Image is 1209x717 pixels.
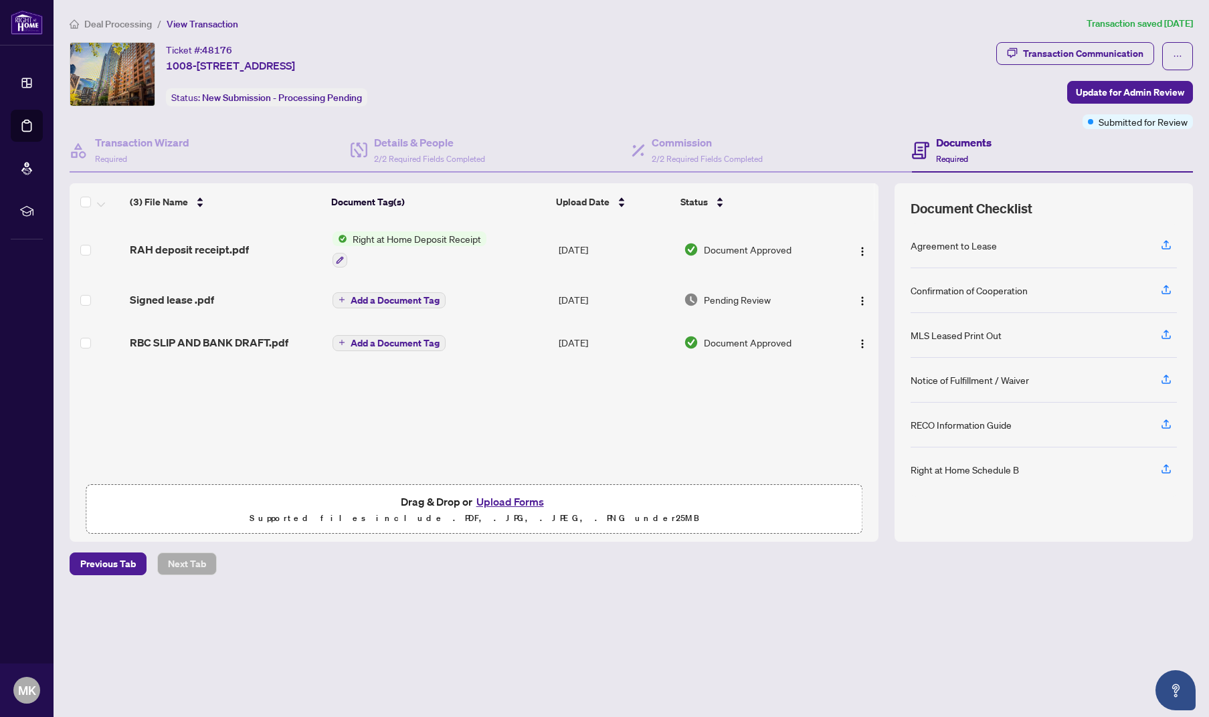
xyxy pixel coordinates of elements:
article: Transaction saved [DATE] [1087,16,1193,31]
button: Next Tab [157,552,217,575]
span: Update for Admin Review [1076,82,1184,103]
img: logo [11,10,43,35]
span: 2/2 Required Fields Completed [652,154,763,164]
div: Confirmation of Cooperation [911,283,1028,298]
li: / [157,16,161,31]
span: Signed lease .pdf [130,292,214,308]
span: Status [680,195,708,209]
button: Add a Document Tag [333,334,446,351]
span: MK [18,681,36,700]
th: Document Tag(s) [326,183,551,221]
button: Add a Document Tag [333,291,446,308]
h4: Transaction Wizard [95,134,189,150]
img: Logo [857,338,868,349]
span: plus [339,339,345,346]
span: plus [339,296,345,303]
img: Document Status [684,292,699,307]
span: Drag & Drop or [401,493,548,510]
img: Logo [857,296,868,306]
td: [DATE] [553,278,678,321]
div: Notice of Fulfillment / Waiver [911,373,1029,387]
span: home [70,19,79,29]
div: RECO Information Guide [911,417,1012,432]
span: View Transaction [167,18,238,30]
button: Add a Document Tag [333,335,446,351]
span: Deal Processing [84,18,152,30]
span: Add a Document Tag [351,338,440,348]
span: Pending Review [704,292,771,307]
th: Upload Date [551,183,675,221]
span: Drag & Drop orUpload FormsSupported files include .PDF, .JPG, .JPEG, .PNG under25MB [86,485,862,534]
button: Previous Tab [70,552,147,575]
span: Document Checklist [911,199,1032,218]
span: RBC SLIP AND BANK DRAFT.pdf [130,334,288,350]
button: Logo [852,332,873,353]
button: Upload Forms [472,493,548,510]
p: Supported files include .PDF, .JPG, .JPEG, .PNG under 25 MB [94,510,854,526]
h4: Details & People [374,134,485,150]
img: Document Status [684,335,699,350]
button: Update for Admin Review [1067,81,1193,104]
button: Transaction Communication [996,42,1154,65]
img: Document Status [684,242,699,257]
th: Status [675,183,831,221]
span: 1008-[STREET_ADDRESS] [166,58,295,74]
img: Logo [857,246,868,257]
span: 2/2 Required Fields Completed [374,154,485,164]
span: Required [936,154,968,164]
span: Right at Home Deposit Receipt [347,231,486,246]
button: Logo [852,289,873,310]
span: (3) File Name [130,195,188,209]
button: Logo [852,239,873,260]
span: ellipsis [1173,52,1182,61]
span: Previous Tab [80,553,136,575]
span: Submitted for Review [1099,114,1188,129]
th: (3) File Name [124,183,326,221]
img: IMG-C12329081_1.jpg [70,43,155,106]
span: New Submission - Processing Pending [202,92,362,104]
button: Open asap [1155,670,1196,710]
span: 48176 [202,44,232,56]
h4: Documents [936,134,992,150]
div: Ticket #: [166,42,232,58]
div: Status: [166,88,367,106]
span: Upload Date [556,195,610,209]
span: Document Approved [704,335,792,350]
div: MLS Leased Print Out [911,328,1002,342]
div: Transaction Communication [1023,43,1143,64]
td: [DATE] [553,221,678,278]
span: Required [95,154,127,164]
span: Document Approved [704,242,792,257]
div: Right at Home Schedule B [911,462,1019,477]
button: Status IconRight at Home Deposit Receipt [333,231,486,268]
span: Add a Document Tag [351,296,440,305]
td: [DATE] [553,321,678,364]
h4: Commission [652,134,763,150]
span: RAH deposit receipt.pdf [130,241,249,258]
div: Agreement to Lease [911,238,997,253]
img: Status Icon [333,231,347,246]
button: Add a Document Tag [333,292,446,308]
